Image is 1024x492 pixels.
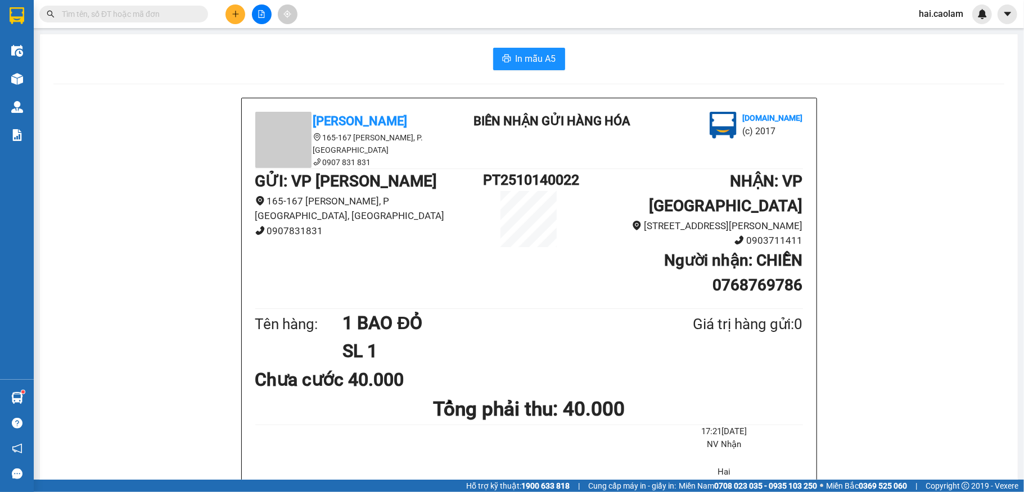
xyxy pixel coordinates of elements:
strong: 0708 023 035 - 0935 103 250 [714,481,817,490]
span: In mẫu A5 [516,52,556,66]
li: (c) 2017 [742,124,802,138]
div: Giá trị hàng gửi: 0 [638,313,802,336]
li: 0907 831 831 [255,156,458,168]
li: NV Nhận [646,438,802,452]
strong: 0369 525 060 [859,481,907,490]
span: Miền Nam [679,480,817,492]
span: environment [632,221,642,230]
span: Hỗ trợ kỹ thuật: [466,480,570,492]
span: hai.caolam [910,7,972,21]
span: Cung cấp máy in - giấy in: [588,480,676,492]
b: NHẬN : VP [GEOGRAPHIC_DATA] [649,172,802,215]
b: BIÊN NHẬN GỬI HÀNG HÓA [473,114,630,128]
span: Miền Bắc [826,480,907,492]
span: phone [734,235,744,245]
li: 0907831831 [255,224,484,239]
span: environment [255,196,265,206]
span: environment [313,133,321,141]
b: GỬI : VP [PERSON_NAME] [255,172,437,190]
b: [PERSON_NAME] [313,114,408,128]
button: printerIn mẫu A5 [493,48,565,70]
span: caret-down [1003,9,1013,19]
img: warehouse-icon [11,73,23,85]
img: logo-vxr [10,7,24,24]
span: search [47,10,55,18]
img: warehouse-icon [11,101,23,113]
b: Người nhận : CHIỀN 0768769786 [664,251,802,294]
span: phone [313,158,321,166]
span: notification [12,443,22,454]
span: phone [255,226,265,235]
img: logo.jpg [122,14,149,41]
button: plus [225,4,245,24]
span: ⚪️ [820,484,823,488]
img: icon-new-feature [977,9,987,19]
img: logo.jpg [710,112,737,139]
span: plus [232,10,240,18]
h1: Tổng phải thu: 40.000 [255,394,803,425]
li: 165-167 [PERSON_NAME], P. [GEOGRAPHIC_DATA] [255,131,458,156]
span: copyright [962,482,969,490]
input: Tìm tên, số ĐT hoặc mã đơn [62,8,195,20]
img: warehouse-icon [11,45,23,57]
button: file-add [252,4,272,24]
span: aim [283,10,291,18]
b: [DOMAIN_NAME] [742,113,802,122]
span: printer [502,54,511,65]
button: aim [278,4,297,24]
div: Tên hàng: [255,313,343,336]
b: [PERSON_NAME] [14,72,64,125]
li: (c) 2017 [94,53,155,67]
span: file-add [258,10,265,18]
h1: 1 BAO ĐỎ [342,309,638,337]
li: 165-167 [PERSON_NAME], P [GEOGRAPHIC_DATA], [GEOGRAPHIC_DATA] [255,194,484,224]
span: | [915,480,917,492]
span: | [578,480,580,492]
img: solution-icon [11,129,23,141]
h1: SL 1 [342,337,638,365]
strong: 1900 633 818 [521,481,570,490]
sup: 1 [21,390,25,394]
b: [DOMAIN_NAME] [94,43,155,52]
button: caret-down [998,4,1017,24]
span: question-circle [12,418,22,429]
h1: PT2510140022 [483,169,574,191]
span: message [12,468,22,479]
li: [STREET_ADDRESS][PERSON_NAME] [575,218,803,234]
li: 0903711411 [575,233,803,248]
li: Hai [646,466,802,479]
b: BIÊN NHẬN GỬI HÀNG HÓA [73,16,108,108]
li: 17:21[DATE] [646,425,802,439]
div: Chưa cước 40.000 [255,366,436,394]
img: warehouse-icon [11,392,23,404]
